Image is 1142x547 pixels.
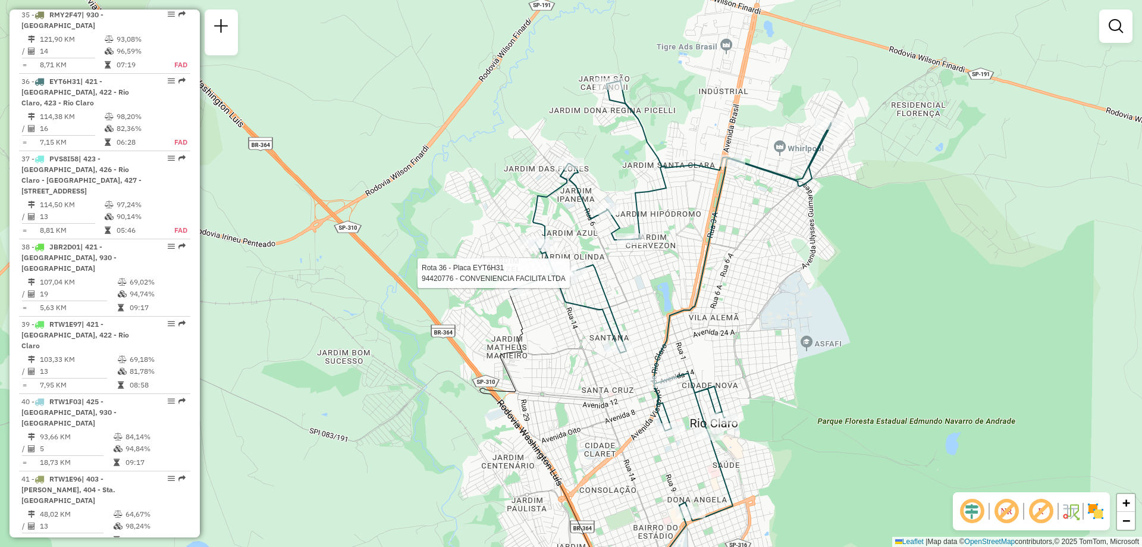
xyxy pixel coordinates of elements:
[168,320,175,327] em: Opções
[114,459,120,466] i: Tempo total em rota
[28,48,35,55] i: Total de Atividades
[21,520,27,532] td: /
[39,45,104,57] td: 14
[965,537,1015,546] a: OpenStreetMap
[21,397,117,427] span: | 425 - [GEOGRAPHIC_DATA], 930 - [GEOGRAPHIC_DATA]
[118,279,127,286] i: % de utilização do peso
[162,224,188,236] td: FAD
[105,48,114,55] i: % de utilização da cubagem
[209,14,233,41] a: Nova sessão e pesquisa
[21,397,117,427] span: 40 -
[39,199,104,211] td: 114,50 KM
[125,457,185,468] td: 09:17
[39,276,117,288] td: 107,04 KM
[116,33,162,45] td: 93,08%
[28,523,35,530] i: Total de Atividades
[28,368,35,375] i: Total de Atividades
[178,155,186,162] em: Rota exportada
[1061,502,1080,521] img: Fluxo de ruas
[39,457,113,468] td: 18,73 KM
[21,77,129,107] span: | 421 - [GEOGRAPHIC_DATA], 422 - Rio Claro, 423 - Rio Claro
[39,136,104,148] td: 7,15 KM
[39,288,117,300] td: 19
[125,520,185,532] td: 98,24%
[39,123,104,135] td: 16
[21,534,27,546] td: =
[114,445,123,452] i: % de utilização da cubagem
[21,211,27,223] td: /
[114,433,123,440] i: % de utilização do peso
[39,111,104,123] td: 114,38 KM
[49,10,81,19] span: RMY2F47
[1086,502,1105,521] img: Exibir/Ocultar setores
[116,123,162,135] td: 82,36%
[28,113,35,120] i: Distância Total
[21,242,117,273] span: | 421 - [GEOGRAPHIC_DATA], 930 - [GEOGRAPHIC_DATA]
[39,211,104,223] td: 13
[28,511,35,518] i: Distância Total
[28,356,35,363] i: Distância Total
[129,379,186,391] td: 08:58
[118,368,127,375] i: % de utilização da cubagem
[168,398,175,405] em: Opções
[178,398,186,405] em: Rota exportada
[21,77,129,107] span: 36 -
[21,288,27,300] td: /
[39,59,104,71] td: 8,71 KM
[114,536,120,543] i: Tempo total em rota
[21,136,27,148] td: =
[125,431,185,443] td: 84,14%
[21,365,27,377] td: /
[49,154,79,163] span: PVS8I58
[105,36,114,43] i: % de utilização do peso
[21,123,27,135] td: /
[21,443,27,455] td: /
[28,279,35,286] i: Distância Total
[21,474,115,505] span: 41 -
[105,201,114,208] i: % de utilização do peso
[129,288,186,300] td: 94,74%
[118,304,124,311] i: Tempo total em rota
[178,77,186,85] em: Rota exportada
[49,320,81,329] span: RTW1E97
[49,77,80,86] span: EYT6H31
[21,59,27,71] td: =
[21,474,115,505] span: | 403 - [PERSON_NAME], 404 - Sta. [GEOGRAPHIC_DATA]
[1122,513,1130,528] span: −
[1104,14,1128,38] a: Exibir filtros
[21,379,27,391] td: =
[114,523,123,530] i: % de utilização da cubagem
[49,242,80,251] span: JBR2D01
[21,320,129,350] span: | 421 - [GEOGRAPHIC_DATA], 422 - Rio Claro
[129,354,186,365] td: 69,18%
[28,290,35,298] i: Total de Atividades
[21,224,27,236] td: =
[28,445,35,452] i: Total de Atividades
[1117,512,1135,530] a: Zoom out
[39,431,113,443] td: 93,66 KM
[21,10,103,30] span: 35 -
[129,365,186,377] td: 81,78%
[39,354,117,365] td: 103,33 KM
[21,45,27,57] td: /
[116,136,162,148] td: 06:28
[116,199,162,211] td: 97,24%
[28,213,35,220] i: Total de Atividades
[39,379,117,391] td: 7,95 KM
[21,320,129,350] span: 39 -
[105,139,111,146] i: Tempo total em rota
[1117,494,1135,512] a: Zoom in
[116,211,162,223] td: 90,14%
[178,11,186,18] em: Rota exportada
[39,365,117,377] td: 13
[125,508,185,520] td: 64,67%
[39,508,113,520] td: 48,02 KM
[116,111,162,123] td: 98,20%
[28,125,35,132] i: Total de Atividades
[178,243,186,250] em: Rota exportada
[118,356,127,363] i: % de utilização do peso
[39,443,113,455] td: 5
[168,155,175,162] em: Opções
[39,224,104,236] td: 8,81 KM
[125,534,185,546] td: 07:12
